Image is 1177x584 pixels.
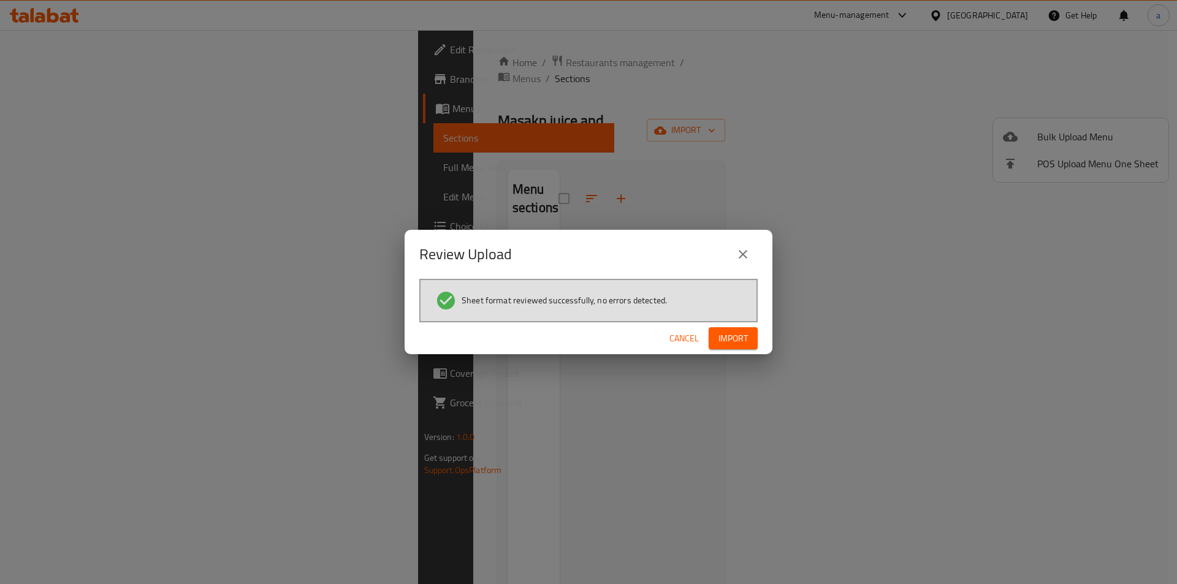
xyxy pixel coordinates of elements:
[718,331,748,346] span: Import
[419,245,512,264] h2: Review Upload
[728,240,758,269] button: close
[669,331,699,346] span: Cancel
[665,327,704,350] button: Cancel
[709,327,758,350] button: Import
[462,294,667,306] span: Sheet format reviewed successfully, no errors detected.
